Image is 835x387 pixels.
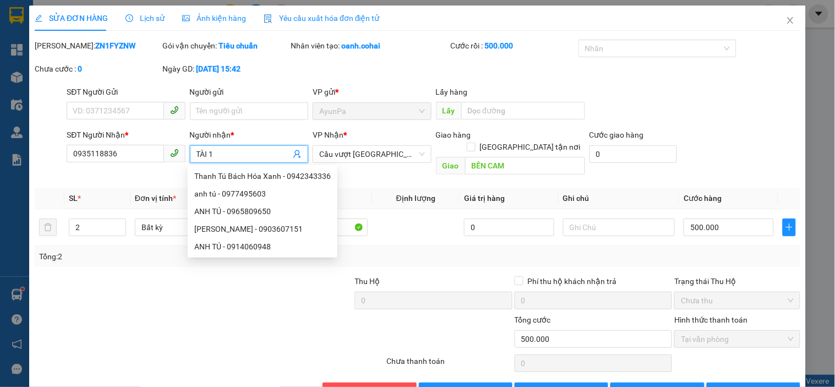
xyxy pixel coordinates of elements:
[465,157,585,175] input: Dọc đường
[78,64,82,73] b: 0
[515,315,551,324] span: Tổng cước
[194,188,331,200] div: anh tú - 0977495603
[436,88,468,96] span: Lấy hàng
[163,63,288,75] div: Ngày GD:
[35,14,42,22] span: edit
[188,185,337,203] div: anh tú - 0977495603
[485,41,514,50] b: 500.000
[170,149,179,157] span: phone
[163,40,288,52] div: Gói vận chuyển:
[188,220,337,238] div: đặng thanh tú - 0903607151
[476,141,585,153] span: [GEOGRAPHIC_DATA] tận nơi
[385,355,513,374] div: Chưa thanh toán
[35,14,108,23] span: SỬA ĐƠN HÀNG
[563,219,675,236] input: Ghi Chú
[674,315,747,324] label: Hình thức thanh toán
[67,86,185,98] div: SĐT Người Gửi
[197,64,241,73] b: [DATE] 15:42
[219,41,258,50] b: Tiêu chuẩn
[451,40,576,52] div: Cước rồi :
[313,86,431,98] div: VP gửi
[684,194,722,203] span: Cước hàng
[141,219,240,236] span: Bất kỳ
[291,40,449,52] div: Nhân viên tạo:
[182,14,246,23] span: Ảnh kiện hàng
[436,157,465,175] span: Giao
[188,167,337,185] div: Thanh Tú Bách Hóa Xanh - 0942343336
[99,76,255,115] span: 1BAO+1VALI+2 BÌNH Rượu ghè
[35,63,160,75] div: Chưa cước :
[35,40,160,52] div: [PERSON_NAME]:
[783,219,796,236] button: plus
[194,205,331,217] div: ANH TÚ - 0965809650
[67,129,185,141] div: SĐT Người Nhận
[5,44,60,61] h2: 29316DP4
[188,238,337,255] div: ANH TÚ - 0914060948
[125,14,165,23] span: Lịch sử
[95,41,135,50] b: ZN1FYZNW
[461,102,585,119] input: Dọc đường
[319,103,424,119] span: AyunPa
[99,60,138,73] span: AyunPa
[436,102,461,119] span: Lấy
[39,219,57,236] button: delete
[190,86,308,98] div: Người gửi
[590,130,644,139] label: Cước giao hàng
[69,194,78,203] span: SL
[264,14,380,23] span: Yêu cầu xuất hóa đơn điện tử
[523,275,621,287] span: Phí thu hộ khách nhận trả
[681,331,793,347] span: Tại văn phòng
[99,42,119,55] span: Gửi:
[194,170,331,182] div: Thanh Tú Bách Hóa Xanh - 0942343336
[354,277,380,286] span: Thu Hộ
[786,16,795,25] span: close
[182,14,190,22] span: picture
[396,194,435,203] span: Định lượng
[590,145,678,163] input: Cước giao hàng
[436,130,471,139] span: Giao hàng
[190,129,308,141] div: Người nhận
[170,106,179,115] span: phone
[28,8,74,24] b: Cô Hai
[99,30,139,38] span: [DATE] 15:31
[125,14,133,22] span: clock-circle
[464,194,505,203] span: Giá trị hàng
[319,146,424,162] span: Cầu vượt Bình Phước
[293,150,302,159] span: user-add
[39,250,323,263] div: Tổng: 2
[264,14,272,23] img: icon
[783,223,795,232] span: plus
[188,203,337,220] div: ANH TÚ - 0965809650
[559,188,679,209] th: Ghi chú
[674,275,800,287] div: Trạng thái Thu Hộ
[775,6,806,36] button: Close
[341,41,380,50] b: oanh.cohai
[135,194,176,203] span: Đơn vị tính
[313,130,343,139] span: VP Nhận
[194,241,331,253] div: ANH TÚ - 0914060948
[194,223,331,235] div: [PERSON_NAME] - 0903607151
[681,292,793,309] span: Chưa thu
